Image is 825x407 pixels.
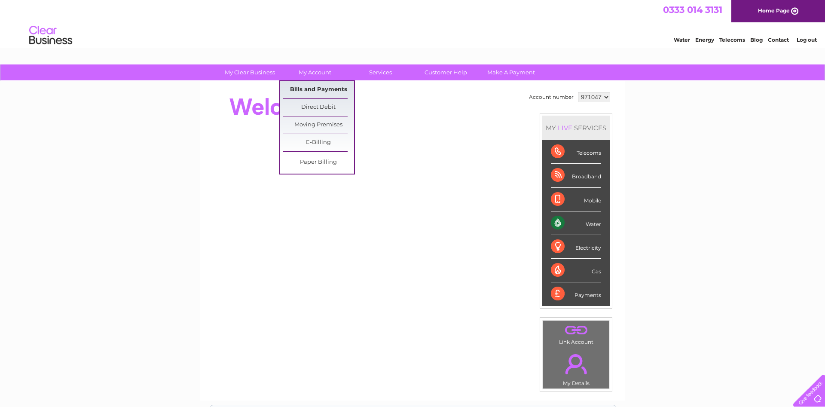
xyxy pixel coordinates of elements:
[750,37,763,43] a: Blog
[551,259,601,282] div: Gas
[476,64,547,80] a: Make A Payment
[283,99,354,116] a: Direct Debit
[556,124,574,132] div: LIVE
[410,64,481,80] a: Customer Help
[674,37,690,43] a: Water
[545,323,607,338] a: .
[551,140,601,164] div: Telecoms
[543,320,609,347] td: Link Account
[551,164,601,187] div: Broadband
[345,64,416,80] a: Services
[551,235,601,259] div: Electricity
[210,5,616,42] div: Clear Business is a trading name of Verastar Limited (registered in [GEOGRAPHIC_DATA] No. 3667643...
[551,211,601,235] div: Water
[695,37,714,43] a: Energy
[768,37,789,43] a: Contact
[29,22,73,49] img: logo.png
[551,188,601,211] div: Mobile
[283,154,354,171] a: Paper Billing
[551,282,601,306] div: Payments
[283,116,354,134] a: Moving Premises
[663,4,722,15] a: 0333 014 3131
[542,116,610,140] div: MY SERVICES
[280,64,351,80] a: My Account
[797,37,817,43] a: Log out
[545,349,607,379] a: .
[543,347,609,389] td: My Details
[719,37,745,43] a: Telecoms
[527,90,576,104] td: Account number
[283,81,354,98] a: Bills and Payments
[283,134,354,151] a: E-Billing
[214,64,285,80] a: My Clear Business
